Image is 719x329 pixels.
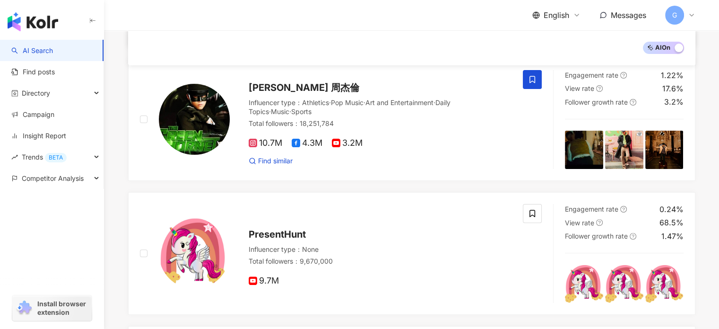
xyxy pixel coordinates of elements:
[258,156,293,166] span: Find similar
[605,265,643,303] img: post-image
[249,229,306,240] span: PresentHunt
[249,156,293,166] a: Find similar
[249,257,512,266] div: Total followers ： 9,670,000
[565,98,628,106] span: Follower growth rate
[22,146,67,168] span: Trends
[22,82,50,104] span: Directory
[249,138,282,148] span: 10.7M
[15,301,33,316] img: chrome extension
[332,138,363,148] span: 3.2M
[291,107,312,116] span: Sports
[645,131,684,169] img: post-image
[565,131,603,169] img: post-image
[159,84,230,155] img: KOL Avatar
[544,10,569,20] span: English
[302,98,329,107] span: Athletics
[292,138,322,148] span: 4.3M
[249,98,450,116] span: Daily Topics
[45,153,67,162] div: BETA
[662,83,684,94] div: 17.6%
[289,107,291,116] span: ·
[565,205,618,213] span: Engagement rate
[596,219,603,226] span: question-circle
[37,300,89,317] span: Install browser extension
[249,98,512,116] div: Influencer type ：
[128,58,695,181] a: KOL Avatar[PERSON_NAME] 周杰倫Influencer type：Athletics·Pop Music·Art and Entertainment·Daily Topics...
[329,98,331,107] span: ·
[620,206,627,213] span: question-circle
[128,192,695,315] a: KOL AvatarPresentHuntInfluencer type：NoneTotal followers：9,670,0009.7MEngagement ratequestion-cir...
[11,131,66,141] a: Insight Report
[565,232,628,240] span: Follower growth rate
[159,218,230,289] img: KOL Avatar
[249,245,512,254] div: Influencer type ： None
[8,12,58,31] img: logo
[249,82,359,93] span: [PERSON_NAME] 周杰倫
[365,98,433,107] span: Art and Entertainment
[565,84,594,92] span: View rate
[659,217,684,228] div: 68.5%
[664,97,684,107] div: 3.2%
[659,204,684,214] div: 0.24%
[661,231,684,241] div: 1.47%
[269,107,271,116] span: ·
[620,72,627,79] span: question-circle
[596,85,603,92] span: question-circle
[249,276,279,286] span: 9.7M
[22,168,84,189] span: Competitor Analysis
[605,131,643,169] img: post-image
[645,265,684,303] img: post-image
[565,219,594,227] span: View rate
[565,265,603,303] img: post-image
[249,119,512,128] div: Total followers ： 18,251,784
[611,10,646,20] span: Messages
[630,233,636,240] span: question-circle
[433,98,435,107] span: ·
[11,110,54,119] a: Campaign
[565,71,618,79] span: Engagement rate
[630,99,636,106] span: question-circle
[11,154,18,160] span: rise
[11,46,53,55] a: searchAI Search
[672,10,677,20] span: G
[12,295,92,321] a: chrome extensionInstall browser extension
[661,70,684,80] div: 1.22%
[331,98,364,107] span: Pop Music
[271,107,289,116] span: Music
[11,67,55,77] a: Find posts
[364,98,365,107] span: ·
